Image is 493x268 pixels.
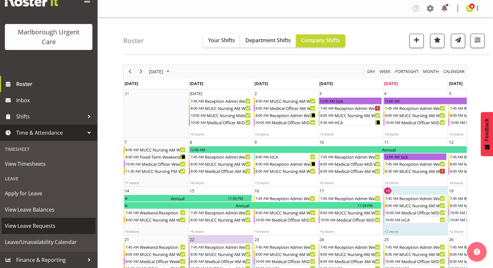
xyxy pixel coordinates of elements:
a: View Leave Balances [2,201,96,218]
div: Medical Officer AM Weekday Begin From Monday, September 8, 2025 at 8:00:00 AM GMT+12:00 Ends At M... [189,167,252,175]
span: Month [422,67,440,76]
div: Reception Admin Weekday AM Begin From Tuesday, September 2, 2025 at 8:00:00 AM GMT+12:00 Ends At ... [254,112,317,119]
div: 7:45 AM [190,153,204,160]
div: MUCC Nursing AM Weekday Begin From Tuesday, September 9, 2025 at 8:00:00 AM GMT+12:00 Ends At Tue... [254,167,317,175]
div: Reception Admin Weekday AM [334,195,381,201]
div: 8:00 AM [449,202,464,209]
div: Reception Admin Weekday AM Begin From Monday, September 1, 2025 at 7:45:00 AM GMT+12:00 Ends At M... [189,97,252,104]
div: MUCC Nursing AM Weekday [334,112,381,118]
div: 7:45 AM [320,195,334,201]
div: Reception Admin Weekday AM [334,105,381,111]
div: Weekend Reception Begin From Sunday, September 21, 2025 at 7:45:00 AM GMT+12:00 Ends At Sunday, S... [124,243,187,250]
div: 8:00 AM [255,112,269,118]
div: 8:00 AM [125,146,139,153]
div: 8:00 AM [255,168,269,174]
div: MUCC Nursing AM Weekday Begin From Tuesday, September 16, 2025 at 8:00:00 AM GMT+12:00 Ends At Tu... [254,209,317,216]
td: Monday, September 1, 2025 [188,89,253,138]
div: 8:00 AM [190,161,204,167]
div: Reception Admin Weekday AM [204,98,252,104]
div: Reception Admin Weekday AM Begin From Tuesday, September 16, 2025 at 7:45:00 AM GMT+12:00 Ends At... [254,195,317,202]
div: +1 more [123,180,188,185]
div: Medical Officer MID Weekday Begin From Thursday, September 4, 2025 at 10:00:00 AM GMT+12:00 Ends ... [383,119,447,126]
div: 8:00 AM [190,216,204,223]
div: 10:00 AM [190,112,206,118]
div: MUCC Nursing AM Weekday [399,112,446,118]
div: Reception Admin Weekday AM [399,244,446,250]
div: MUCC Nursing AM Weekday [269,168,317,174]
div: MUCC Nursing AM Weekday [269,98,317,104]
div: Medical Officer AM Weekday [204,168,252,174]
button: Highlight an important date within the roster. [430,34,444,48]
span: Apply for Leave [5,189,92,198]
td: Tuesday, September 9, 2025 [253,138,318,187]
div: 7:45 AM [320,105,334,111]
div: MUCC Nursing AM Weekday [399,168,446,174]
div: 9:30 AM [320,119,334,126]
span: Roster [16,79,94,89]
div: Reception Admin Weekday AM Begin From Monday, September 15, 2025 at 7:45:00 AM GMT+12:00 Ends At ... [189,209,252,216]
span: View Leave Requests [5,221,92,231]
div: Reception Admin Weekday AM [399,195,446,201]
a: Apply for Leave [2,185,96,201]
div: HCA Begin From Wednesday, September 3, 2025 at 9:30:00 AM GMT+12:00 Ends At Wednesday, September ... [319,119,382,126]
div: Fixed-Term Weekend Reception Begin From Sunday, September 7, 2025 at 8:00:00 AM GMT+12:00 Ends At... [124,153,187,160]
div: 8:00 AM [320,168,334,174]
div: 7:45 AM [125,209,139,216]
div: MUCC Nursing AM Weekday Begin From Thursday, September 25, 2025 at 8:00:00 AM GMT+12:00 Ends At T... [383,250,447,258]
div: Annual Begin From Saturday, September 13, 2025 at 12:00:00 AM GMT+12:00 Ends At Wednesday, Septem... [124,202,381,209]
div: Annual Begin From Monday, September 8, 2025 at 12:00:00 AM GMT+12:00 Ends At Monday, September 15... [124,195,252,202]
div: HCA [269,153,317,160]
div: +5 more [189,229,253,234]
div: MUCC Nursing AM Weekday Begin From Tuesday, September 2, 2025 at 8:00:00 AM GMT+12:00 Ends At Tue... [254,97,317,104]
div: Reception Admin Weekday AM Begin From Thursday, September 18, 2025 at 7:45:00 AM GMT+12:00 Ends A... [383,195,447,202]
div: Fixed-Term Weekend Reception [139,153,187,160]
div: 7:45 AM [320,244,334,250]
div: MUCC Nursing AM Weekday [204,105,252,111]
div: Reception Admin Weekday AM Begin From Thursday, September 25, 2025 at 7:45:00 AM GMT+12:00 Ends A... [383,243,447,250]
div: 12:00 AM [189,146,205,153]
div: 12:00 AM [384,153,400,160]
div: HCA Begin From Thursday, September 18, 2025 at 10:00:00 AM GMT+12:00 Ends At Thursday, September ... [383,216,447,223]
div: 7:45 AM [384,244,399,250]
div: MUCC Nursing AM Weekday [269,209,317,216]
button: Add a new shift [409,34,424,48]
div: 10:00 AM [255,119,271,126]
div: previous period [124,65,135,79]
span: Leave/Unavailability Calendar [5,237,92,247]
img: help-xxl-2.png [474,249,480,255]
div: 8:00 AM [255,251,269,257]
div: Reception Admin Weekday AM [269,244,317,250]
div: 8:00 AM [255,98,269,104]
span: [DATE] [148,67,164,76]
button: Previous [126,67,135,76]
div: Reception Admin Weekday AM [269,112,317,118]
div: MUCC Nursing AM Weekday Begin From Wednesday, September 3, 2025 at 8:00:00 AM GMT+12:00 Ends At W... [319,112,382,119]
div: Marlborough Urgent Care [11,27,86,47]
div: +2 more [383,229,447,234]
div: 8:00 AM [255,209,269,216]
span: Week [379,67,391,76]
div: Reception Admin Weekday AM [399,161,446,167]
div: 7:45 AM [384,195,399,201]
div: 8:00 AM [449,161,464,167]
div: 10:00 AM [384,119,401,126]
div: 7:45 AM [190,244,204,250]
div: Medical Officer AM Weekday [269,105,317,111]
a: View Timesheets [2,156,96,172]
div: MUCC Nursing PM Weekends [141,168,187,174]
div: Medical Officer AM Weekday [334,168,381,174]
td: Wednesday, September 10, 2025 [318,138,383,187]
div: 8:00 AM [255,161,269,167]
span: Feedback [484,118,490,141]
span: calendar [443,67,465,76]
button: September 2025 [148,67,172,76]
div: 10:00 AM [255,216,271,223]
div: +3 more [383,132,447,137]
div: MUCC Nursing AM Weekday Begin From Monday, September 22, 2025 at 8:00:00 AM GMT+12:00 Ends At Mon... [189,250,252,258]
div: MUCC Nursing AM Weekday Begin From Tuesday, September 23, 2025 at 8:00:00 AM GMT+12:00 Ends At Tu... [254,250,317,258]
div: +3 more [253,180,318,185]
button: Filter Shifts [470,34,485,48]
div: 8:00 AM [320,251,334,257]
div: 7:45 AM [255,244,269,250]
div: 8:00 AM [320,112,334,118]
